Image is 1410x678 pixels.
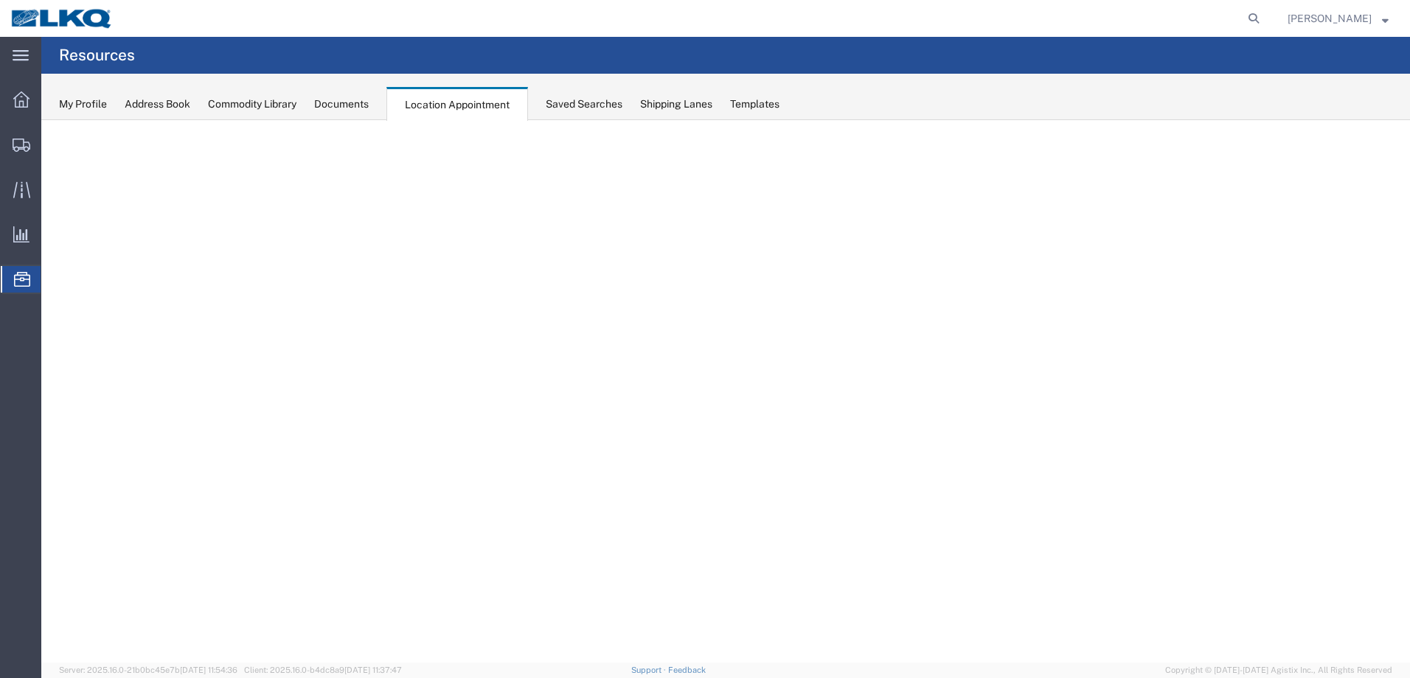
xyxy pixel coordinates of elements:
div: My Profile [59,97,107,112]
h4: Resources [59,37,135,74]
span: Copyright © [DATE]-[DATE] Agistix Inc., All Rights Reserved [1165,664,1392,677]
div: Shipping Lanes [640,97,712,112]
span: Server: 2025.16.0-21b0bc45e7b [59,665,237,674]
div: Documents [314,97,369,112]
a: Support [631,665,668,674]
a: Feedback [668,665,706,674]
iframe: FS Legacy Container [41,120,1410,663]
button: [PERSON_NAME] [1287,10,1389,27]
span: [DATE] 11:54:36 [180,665,237,674]
span: [DATE] 11:37:47 [344,665,402,674]
div: Address Book [125,97,190,112]
div: Location Appointment [386,87,528,121]
img: logo [10,7,114,29]
div: Commodity Library [208,97,296,112]
span: Client: 2025.16.0-b4dc8a9 [244,665,402,674]
span: Ryan Gledhill [1288,10,1372,27]
div: Saved Searches [546,97,622,112]
div: Templates [730,97,779,112]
